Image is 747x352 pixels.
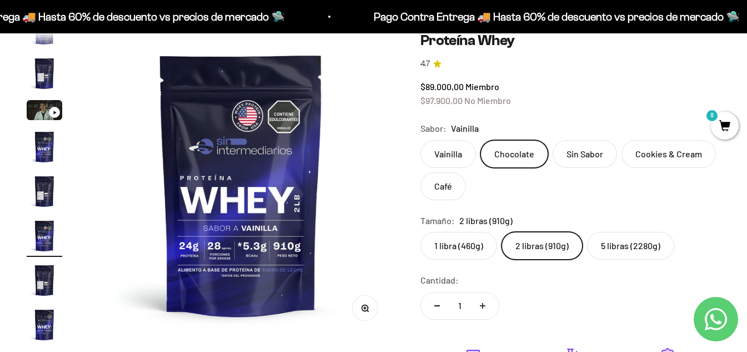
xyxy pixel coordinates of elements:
[27,307,62,346] button: Ir al artículo 8
[467,292,499,319] button: Aumentar cantidad
[465,81,499,92] span: Miembro
[420,58,430,70] span: 4.7
[459,214,513,228] span: 2 libras (910g)
[27,173,62,212] button: Ir al artículo 5
[420,32,720,49] h1: Proteína Whey
[27,129,62,165] img: Proteína Whey
[420,81,464,92] span: $89.000,00
[27,218,62,257] button: Ir al artículo 6
[451,121,479,136] span: Vainilla
[89,32,394,337] img: Proteína Whey
[27,100,62,123] button: Ir al artículo 3
[705,109,719,122] mark: 0
[27,262,62,301] button: Ir al artículo 7
[420,95,463,106] span: $97.900,00
[373,8,739,26] p: Pago Contra Entrega 🚚 Hasta 60% de descuento vs precios de mercado 🛸
[27,129,62,168] button: Ir al artículo 4
[420,121,447,136] legend: Sabor:
[421,292,453,319] button: Reducir cantidad
[420,58,720,70] a: 4.74.7 de 5.0 estrellas
[464,95,511,106] span: No Miembro
[27,218,62,254] img: Proteína Whey
[27,262,62,298] img: Proteína Whey
[420,273,459,287] label: Cantidad:
[420,214,455,228] legend: Tamaño:
[27,173,62,209] img: Proteína Whey
[27,56,62,91] img: Proteína Whey
[27,56,62,95] button: Ir al artículo 2
[711,121,739,133] a: 0
[27,307,62,343] img: Proteína Whey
